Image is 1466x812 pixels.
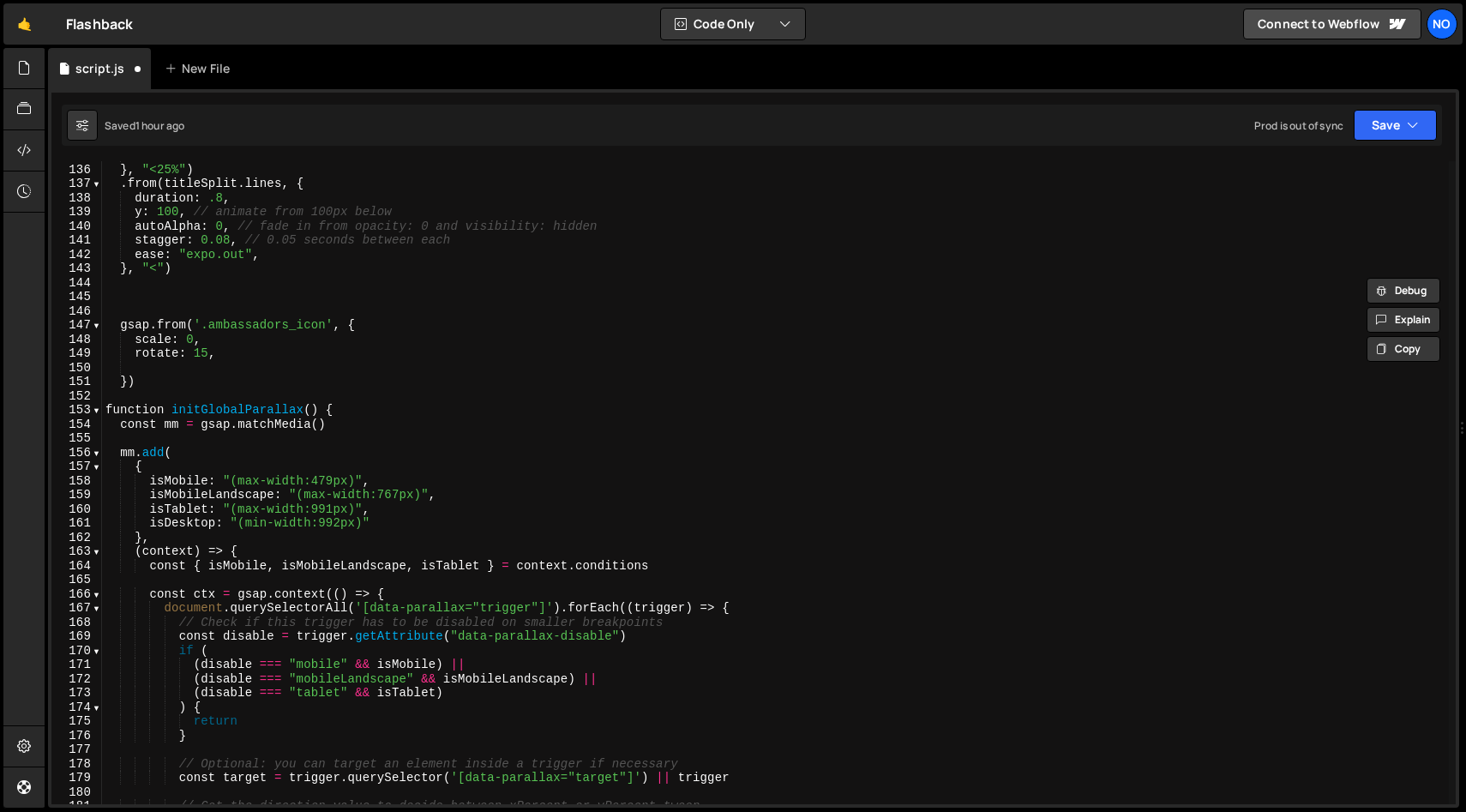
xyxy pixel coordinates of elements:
button: Explain [1367,307,1440,333]
div: script.js [75,60,124,77]
div: 157 [51,460,102,474]
div: 143 [51,262,102,276]
div: 150 [51,361,102,376]
div: 169 [51,629,102,644]
div: 179 [51,771,102,785]
div: 145 [51,290,102,304]
div: 139 [51,205,102,220]
div: 141 [51,233,102,248]
div: 162 [51,531,102,545]
div: 168 [51,616,102,630]
div: 165 [51,573,102,587]
div: 164 [51,559,102,574]
div: 176 [51,729,102,743]
div: 172 [51,672,102,687]
div: 156 [51,446,102,460]
div: Flashback [66,14,133,34]
div: New File [165,60,237,77]
div: 144 [51,276,102,291]
div: 163 [51,544,102,559]
div: 146 [51,304,102,319]
div: 175 [51,714,102,729]
div: 153 [51,403,102,418]
div: 170 [51,644,102,659]
div: 147 [51,318,102,333]
button: Code Only [661,9,805,39]
div: 142 [51,248,102,262]
div: Saved [105,118,184,133]
div: 178 [51,757,102,772]
div: 149 [51,346,102,361]
div: 1 hour ago [135,118,185,133]
div: 158 [51,474,102,489]
div: 177 [51,743,102,757]
div: 136 [51,163,102,177]
div: 161 [51,516,102,531]
div: 167 [51,601,102,616]
div: 160 [51,502,102,517]
button: Debug [1367,278,1440,304]
div: 180 [51,785,102,800]
button: Save [1354,110,1437,141]
a: No [1427,9,1457,39]
div: 166 [51,587,102,602]
div: 137 [51,177,102,191]
div: 138 [51,191,102,206]
a: 🤙 [3,3,45,45]
div: Prod is out of sync [1254,118,1343,133]
div: 152 [51,389,102,404]
div: 148 [51,333,102,347]
div: 171 [51,658,102,672]
div: 174 [51,701,102,715]
div: 154 [51,418,102,432]
div: 173 [51,686,102,701]
div: 155 [51,431,102,446]
div: 151 [51,375,102,389]
div: 159 [51,488,102,502]
button: Copy [1367,336,1440,362]
div: 140 [51,220,102,234]
a: Connect to Webflow [1243,9,1421,39]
